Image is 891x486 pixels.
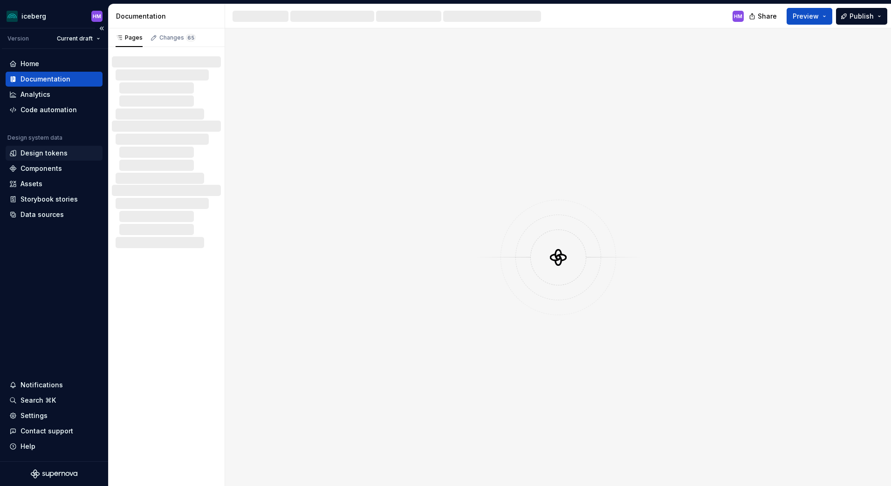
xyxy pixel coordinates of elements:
a: Data sources [6,207,103,222]
div: Design tokens [21,148,68,158]
div: Home [21,59,39,68]
a: Documentation [6,72,103,87]
span: Current draft [57,35,93,42]
div: Documentation [116,12,221,21]
div: HM [734,13,742,20]
button: Search ⌘K [6,393,103,408]
div: Components [21,164,62,173]
button: icebergHM [2,6,106,26]
div: Version [7,35,29,42]
button: Publish [836,8,887,25]
button: Collapse sidebar [95,22,108,35]
div: Data sources [21,210,64,219]
button: Preview [787,8,832,25]
a: Assets [6,176,103,191]
div: Changes [159,34,196,41]
a: Design tokens [6,146,103,161]
div: Notifications [21,380,63,390]
div: Storybook stories [21,195,78,204]
button: Contact support [6,424,103,439]
div: iceberg [21,12,46,21]
span: Share [758,12,777,21]
button: Share [744,8,783,25]
div: HM [93,13,101,20]
div: Pages [116,34,143,41]
img: 418c6d47-6da6-4103-8b13-b5999f8989a1.png [7,11,18,22]
div: Help [21,442,35,451]
span: Publish [850,12,874,21]
div: Code automation [21,105,77,115]
a: Home [6,56,103,71]
a: Components [6,161,103,176]
button: Help [6,439,103,454]
span: 65 [186,34,196,41]
button: Notifications [6,378,103,392]
div: Assets [21,179,42,189]
div: Contact support [21,426,73,436]
a: Analytics [6,87,103,102]
div: Documentation [21,74,70,84]
div: Search ⌘K [21,396,56,405]
div: Design system data [7,134,62,142]
span: Preview [793,12,819,21]
a: Storybook stories [6,192,103,207]
button: Current draft [53,32,104,45]
div: Settings [21,411,48,420]
a: Settings [6,408,103,423]
div: Analytics [21,90,50,99]
a: Code automation [6,102,103,117]
svg: Supernova Logo [31,469,77,479]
